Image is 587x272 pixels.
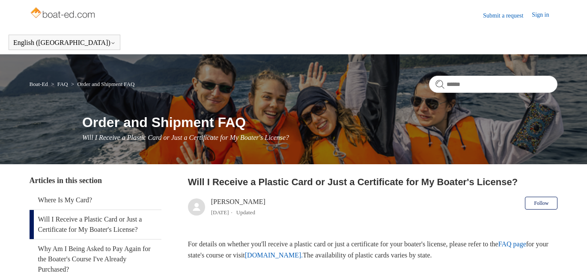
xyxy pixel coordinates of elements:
[30,191,161,210] a: Where Is My Card?
[429,76,557,93] input: Search
[30,176,102,185] span: Articles in this section
[211,209,229,216] time: 04/08/2025, 11:43
[498,240,526,248] a: FAQ page
[236,209,255,216] li: Updated
[82,112,558,133] h1: Order and Shipment FAQ
[245,251,303,259] a: [DOMAIN_NAME].
[188,175,558,189] h2: Will I Receive a Plastic Card or Just a Certificate for My Boater's License?
[57,81,68,87] a: FAQ
[30,81,50,87] li: Boat-Ed
[30,81,48,87] a: Boat-Ed
[69,81,134,87] li: Order and Shipment FAQ
[532,10,557,21] a: Sign in
[49,81,69,87] li: FAQ
[525,197,557,210] button: Follow Article
[13,39,116,47] button: English ([GEOGRAPHIC_DATA])
[483,11,532,20] a: Submit a request
[211,197,265,217] div: [PERSON_NAME]
[30,5,98,22] img: Boat-Ed Help Center home page
[188,239,558,260] p: For details on whether you'll receive a plastic card or just a certificate for your boater's lice...
[77,81,135,87] a: Order and Shipment FAQ
[30,210,161,239] a: Will I Receive a Plastic Card or Just a Certificate for My Boater's License?
[82,134,289,141] span: Will I Receive a Plastic Card or Just a Certificate for My Boater's License?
